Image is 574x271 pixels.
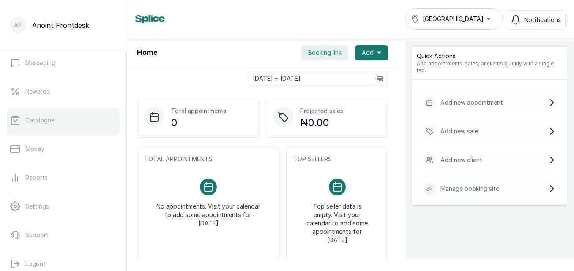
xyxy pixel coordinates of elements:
span: [GEOGRAPHIC_DATA] [423,15,484,23]
p: Money [25,145,44,153]
p: Support [25,231,49,239]
p: Quick Actions [417,52,562,60]
p: Reports [25,173,48,182]
p: Top seller data is empty. Visit your calendar to add some appointments for [DATE] [303,195,371,244]
input: Select date [248,71,372,86]
a: Rewards [7,80,120,103]
p: Settings [25,202,49,211]
p: Anoint Frontdesk [32,20,89,30]
a: Catalogue [7,108,120,132]
a: Reports [7,166,120,190]
button: [GEOGRAPHIC_DATA] [405,8,503,30]
a: Money [7,137,120,161]
p: Messaging [25,59,55,67]
p: Add new client [440,156,482,164]
a: Settings [7,195,120,218]
svg: calendar [377,76,383,81]
p: TOP SELLERS [293,155,381,163]
p: Rewards [25,87,49,96]
a: Messaging [7,51,120,75]
p: Add appointments, sales, or clients quickly with a single tap. [417,60,562,74]
p: Add new sale [440,127,478,135]
h1: Home [137,48,157,58]
button: Add [355,45,388,60]
button: Notifications [506,10,566,30]
p: Catalogue [25,116,55,125]
span: Add [362,49,374,57]
p: Logout [25,260,46,268]
p: Projected sales [300,107,343,115]
p: AF [14,21,22,30]
p: 0 [171,115,227,130]
p: Total appointments [171,107,227,115]
span: Booking link [308,49,342,57]
button: Booking link [301,45,348,60]
p: ₦0.00 [300,115,343,130]
p: Add new appointment [440,98,503,107]
a: Support [7,223,120,247]
p: Manage booking site [440,184,499,193]
p: TOTAL APPOINTMENTS [144,155,272,163]
span: Notifications [524,16,561,24]
p: No appointments. Visit your calendar to add some appointments for [DATE] [154,195,262,228]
